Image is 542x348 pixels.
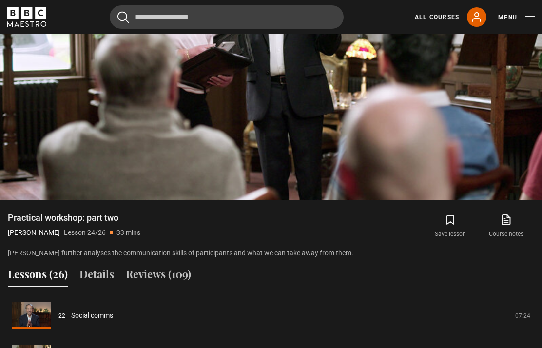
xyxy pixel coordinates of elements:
[8,228,60,238] p: [PERSON_NAME]
[117,11,129,23] button: Submit the search query
[415,13,459,21] a: All Courses
[423,212,478,240] button: Save lesson
[8,248,534,258] p: [PERSON_NAME] further analyses the communication skills of participants and what we can take away...
[7,7,46,27] svg: BBC Maestro
[79,266,114,287] button: Details
[116,228,140,238] p: 33 mins
[479,212,534,240] a: Course notes
[8,266,68,287] button: Lessons (26)
[126,266,191,287] button: Reviews (109)
[110,5,344,29] input: Search
[64,228,106,238] p: Lesson 24/26
[71,310,113,321] a: Social comms
[8,212,140,224] h1: Practical workshop: part two
[498,13,535,22] button: Toggle navigation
